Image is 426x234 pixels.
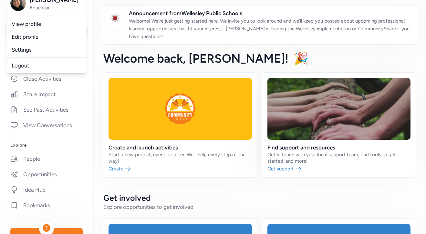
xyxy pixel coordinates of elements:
span: Welcome back , [PERSON_NAME]! [103,51,288,66]
div: ? [43,224,50,232]
img: logo [108,11,122,25]
a: Close Activities [5,72,88,86]
span: Announcement from Wellesley Public Schools [129,9,413,17]
a: Respond to Invites [5,41,88,55]
a: Bookmarks [5,198,88,212]
a: People [5,152,88,166]
a: Idea Hub [5,183,88,197]
a: View Conversations [5,118,88,132]
p: Welcome! We're just getting started here. We invite you to look around and we'll keep you posted ... [129,17,413,40]
h2: Get involved [103,193,416,203]
a: Opportunities [5,167,88,181]
span: 🎉 [294,51,308,66]
div: [PERSON_NAME]Educator [6,16,87,73]
a: Edit profile [6,30,87,43]
h3: Explore [10,143,83,148]
a: Home [5,25,88,39]
a: Settings [6,43,87,56]
a: View profile [6,17,87,30]
a: See Past Activities [5,103,88,117]
a: Logout [6,59,87,72]
span: Educator [30,5,82,11]
a: Share Impact [5,87,88,101]
div: Explore opportunities to get involved. [103,203,416,211]
a: Create and Connect [5,56,88,70]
